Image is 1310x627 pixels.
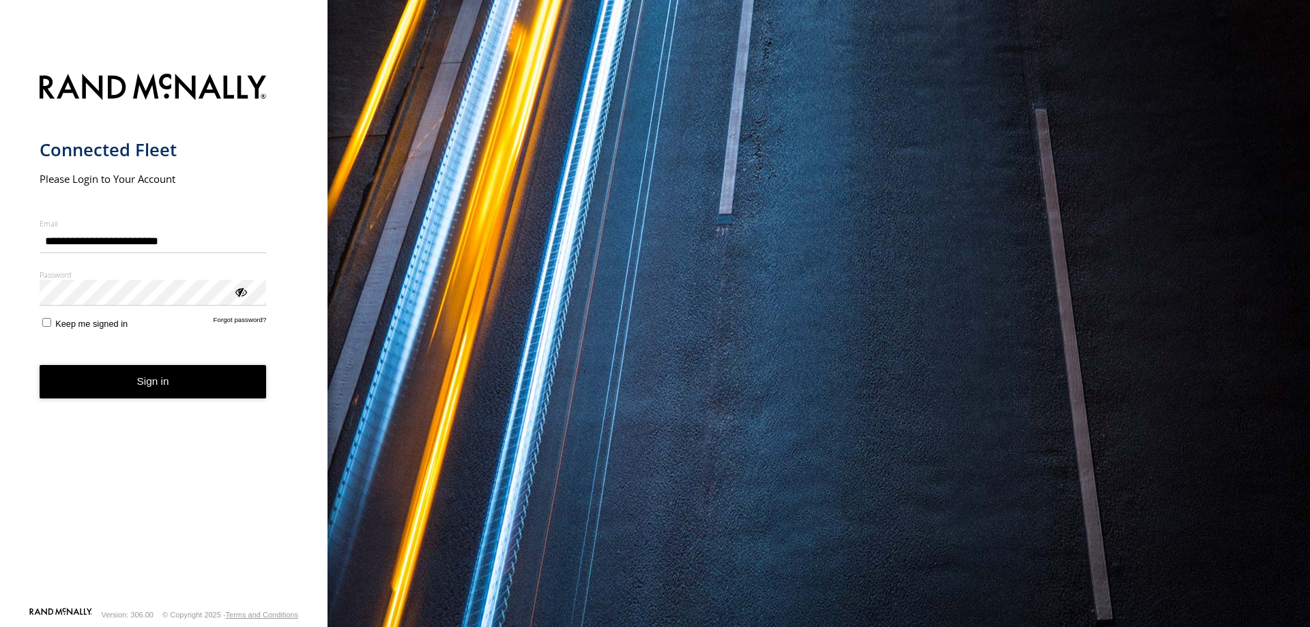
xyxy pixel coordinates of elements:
a: Forgot password? [214,316,267,329]
span: Keep me signed in [55,319,128,329]
div: © Copyright 2025 - [162,611,298,619]
a: Visit our Website [29,608,92,622]
form: main [40,65,289,607]
div: ViewPassword [233,285,247,298]
div: Version: 306.00 [102,611,154,619]
img: Rand McNally [40,71,267,106]
h2: Please Login to Your Account [40,172,267,186]
label: Password [40,269,267,280]
a: Terms and Conditions [226,611,298,619]
input: Keep me signed in [42,318,51,327]
button: Sign in [40,365,267,398]
label: Email [40,218,267,229]
h1: Connected Fleet [40,138,267,161]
